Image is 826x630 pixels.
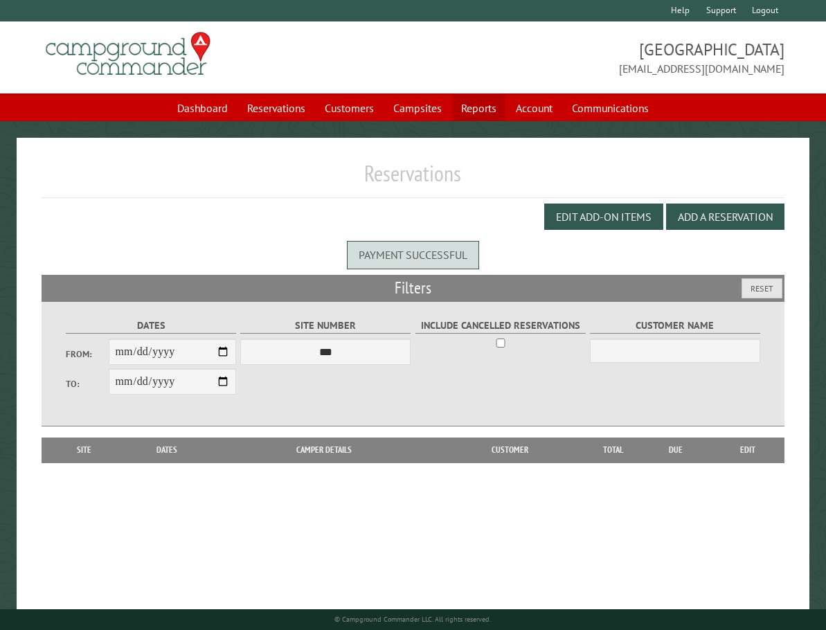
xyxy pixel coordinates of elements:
h1: Reservations [42,160,785,198]
img: Campground Commander [42,27,215,81]
small: © Campground Commander LLC. All rights reserved. [334,615,491,624]
label: Customer Name [590,318,760,334]
label: Include Cancelled Reservations [415,318,586,334]
a: Customers [316,95,382,121]
button: Add a Reservation [666,204,784,230]
a: Communications [564,95,657,121]
label: Site Number [240,318,411,334]
span: [GEOGRAPHIC_DATA] [EMAIL_ADDRESS][DOMAIN_NAME] [413,38,785,77]
label: Dates [66,318,236,334]
th: Camper Details [215,438,434,462]
a: Reservations [239,95,314,121]
th: Due [641,438,710,462]
button: Edit Add-on Items [544,204,663,230]
th: Edit [710,438,784,462]
label: From: [66,348,108,361]
a: Account [508,95,561,121]
th: Total [586,438,641,462]
th: Customer [434,438,586,462]
a: Campsites [385,95,450,121]
th: Site [48,438,120,462]
a: Dashboard [169,95,236,121]
h2: Filters [42,275,785,301]
label: To: [66,377,108,390]
button: Reset [742,278,782,298]
th: Dates [120,438,214,462]
a: Reports [453,95,505,121]
div: Payment successful [347,241,479,269]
